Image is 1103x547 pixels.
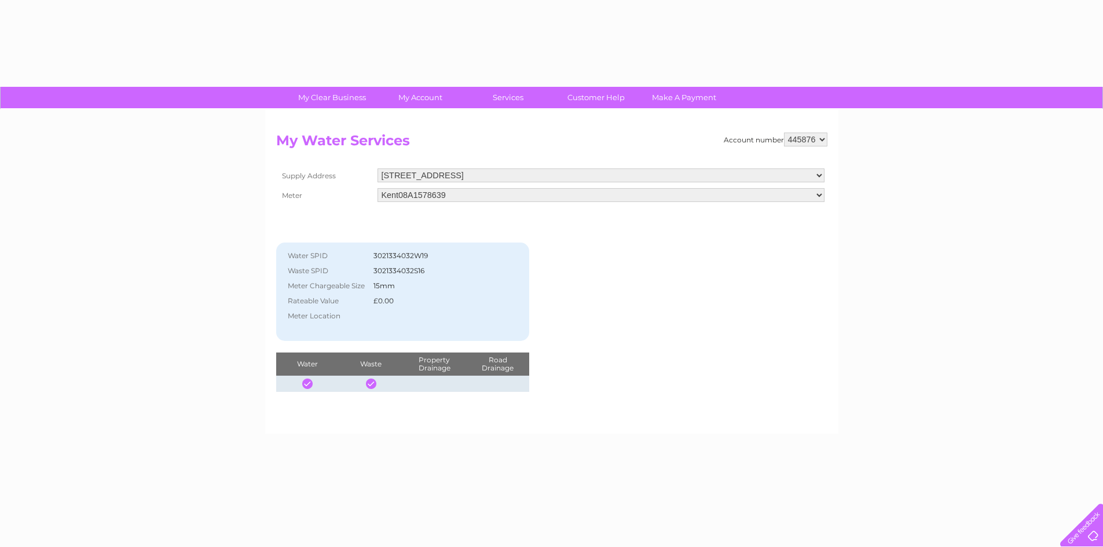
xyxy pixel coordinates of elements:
th: Rateable Value [282,293,371,309]
a: My Account [372,87,468,108]
a: Customer Help [548,87,644,108]
div: Account number [724,133,827,146]
td: £0.00 [371,293,504,309]
th: Water SPID [282,248,371,263]
th: Waste [339,353,402,376]
th: Road Drainage [466,353,530,376]
td: 15mm [371,278,504,293]
th: Meter Location [282,309,371,324]
th: Property Drainage [402,353,466,376]
h2: My Water Services [276,133,827,155]
th: Waste SPID [282,263,371,278]
a: Services [460,87,556,108]
td: 3021334032S16 [371,263,504,278]
a: My Clear Business [284,87,380,108]
td: 3021334032W19 [371,248,504,263]
th: Meter Chargeable Size [282,278,371,293]
th: Supply Address [276,166,375,185]
th: Meter [276,185,375,205]
th: Water [276,353,339,376]
a: Make A Payment [636,87,732,108]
